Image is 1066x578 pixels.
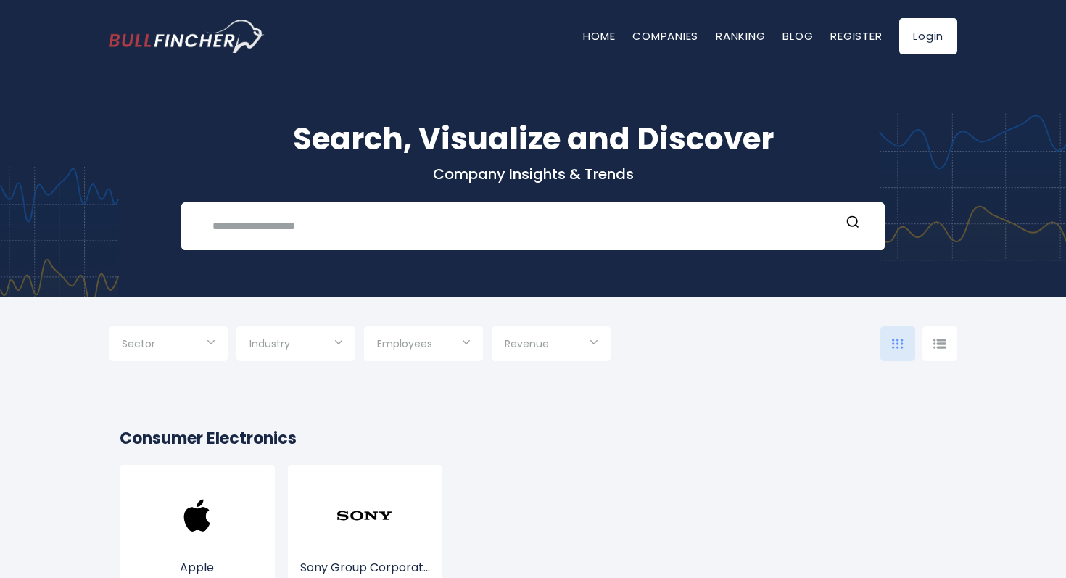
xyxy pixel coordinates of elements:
a: Blog [782,28,813,44]
p: Sony Group Corporation [299,559,432,577]
button: Search [843,215,862,234]
span: Revenue [505,337,549,350]
a: Login [899,18,957,54]
img: icon-comp-list-view.svg [933,339,946,349]
a: Sony Group Corporat... [299,513,432,577]
a: Companies [632,28,698,44]
a: Apple [131,513,264,577]
span: Industry [249,337,290,350]
input: Selection [505,332,598,358]
h1: Search, Visualize and Discover [109,116,957,162]
p: Apple [131,559,264,577]
img: icon-comp-grid.svg [892,339,904,349]
a: Ranking [716,28,765,44]
span: Sector [122,337,155,350]
a: Go to homepage [109,20,265,53]
img: AAPL.png [168,487,226,545]
span: Employees [377,337,432,350]
input: Selection [377,332,470,358]
a: Register [830,28,882,44]
input: Selection [122,332,215,358]
input: Selection [249,332,342,358]
a: Home [583,28,615,44]
p: Company Insights & Trends [109,165,957,183]
h2: Consumer Electronics [120,426,946,450]
img: SONY.png [336,487,394,545]
img: bullfincher logo [109,20,265,53]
